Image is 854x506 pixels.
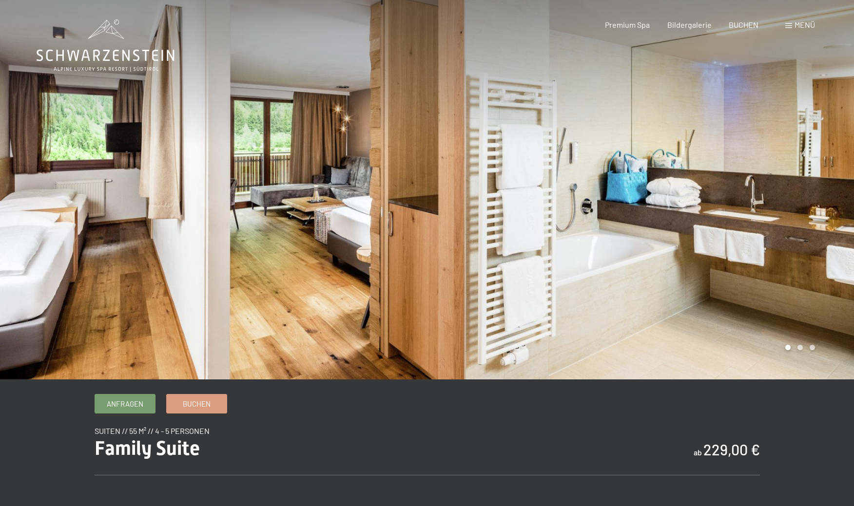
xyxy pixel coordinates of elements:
[107,399,143,409] span: Anfragen
[95,437,200,460] span: Family Suite
[694,448,702,457] span: ab
[729,20,758,29] a: BUCHEN
[183,399,211,409] span: Buchen
[95,394,155,413] a: Anfragen
[795,20,815,29] span: Menü
[703,441,760,458] b: 229,00 €
[605,20,650,29] a: Premium Spa
[667,20,712,29] a: Bildergalerie
[167,394,227,413] a: Buchen
[95,426,210,435] span: Suiten // 55 m² // 4 - 5 Personen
